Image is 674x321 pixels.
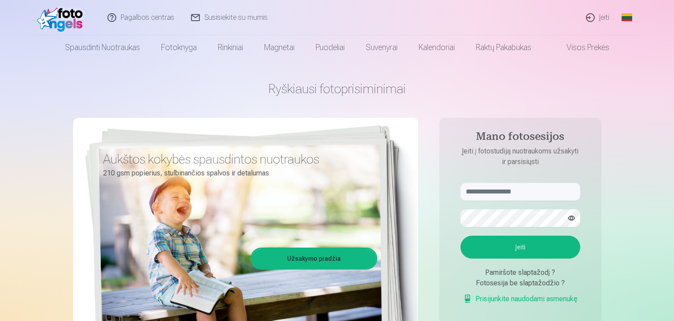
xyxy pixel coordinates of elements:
h1: Ryškiausi fotoprisiminimai [73,81,601,97]
a: Spausdinti nuotraukas [55,35,151,60]
a: Suvenyrai [355,35,408,60]
a: Prisijunkite naudodami asmenukę [463,294,578,304]
h3: Aukštos kokybės spausdintos nuotraukos [103,151,371,167]
a: Raktų pakabukas [465,35,542,60]
a: Fotoknyga [151,35,207,60]
a: Rinkiniai [207,35,254,60]
a: Kalendoriai [408,35,465,60]
a: Magnetai [254,35,305,60]
a: Puodeliai [305,35,355,60]
div: Pamiršote slaptažodį ? [460,267,580,278]
h4: Mano fotosesijos [452,130,589,146]
div: Fotosesija be slaptažodžio ? [460,278,580,288]
a: Užsakymo pradžia [252,249,376,268]
a: Visos prekės [542,35,620,60]
button: Įeiti [460,236,580,259]
img: /fa2 [37,4,88,32]
p: 210 gsm popierius, stulbinančios spalvos ir detalumas [103,167,371,179]
p: Įeiti į fotostudiją nuotraukoms užsakyti ir parsisiųsti [452,146,589,167]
